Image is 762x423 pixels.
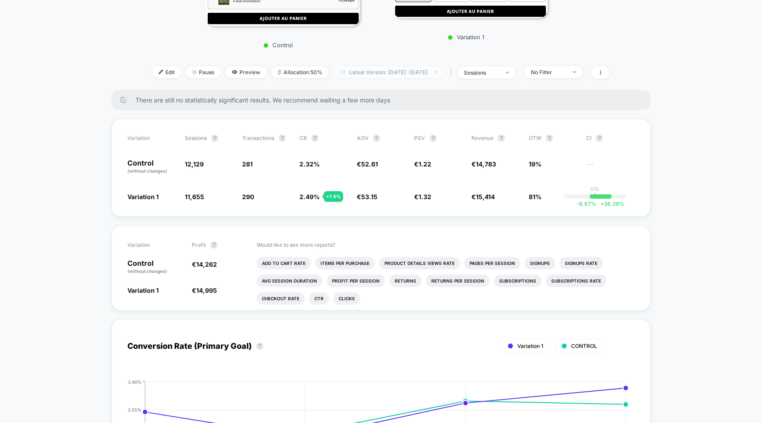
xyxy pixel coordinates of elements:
[211,135,218,142] button: ?
[278,70,281,75] img: rebalance
[529,193,542,200] span: 81%
[506,72,509,73] img: end
[573,71,576,73] img: end
[361,160,378,168] span: 52.61
[389,275,422,287] li: Returns
[127,168,167,174] span: (without changes)
[576,200,596,207] span: -8.67 %
[357,193,377,200] span: €
[196,261,217,268] span: 14,262
[529,160,542,168] span: 19%
[159,70,163,74] img: edit
[414,135,425,141] span: PSV
[299,160,320,168] span: 2.32 %
[418,160,431,168] span: 1.22
[311,135,318,142] button: ?
[324,191,343,202] div: + 7.4 %
[357,160,378,168] span: €
[315,257,375,269] li: Items Per Purchase
[529,135,577,142] span: OTW
[389,34,543,41] p: Variation 1
[464,69,499,76] div: sessions
[185,160,204,168] span: 12,129
[373,135,380,142] button: ?
[471,193,495,200] span: €
[257,242,635,248] p: Would like to see more reports?
[430,135,437,142] button: ?
[210,242,217,249] button: ?
[594,192,596,199] p: |
[242,193,254,200] span: 290
[279,135,286,142] button: ?
[448,66,457,79] span: |
[127,193,159,200] span: Variation 1
[596,200,624,207] span: 26.29 %
[531,69,566,76] div: No Filter
[185,193,204,200] span: 11,655
[590,185,599,192] p: 0%
[127,242,176,249] span: Variation
[546,275,606,287] li: Subscriptions Rate
[127,287,159,294] span: Variation 1
[525,257,555,269] li: Signups
[127,135,176,142] span: Variation
[257,292,305,305] li: Checkout Rate
[464,257,520,269] li: Pages Per Session
[340,70,345,74] img: calendar
[494,275,542,287] li: Subscriptions
[192,70,197,74] img: end
[242,160,253,168] span: 281
[192,261,217,268] span: €
[414,160,431,168] span: €
[309,292,329,305] li: Ctr
[127,159,176,174] p: Control
[186,66,221,78] span: Pause
[128,407,142,412] tspan: 2.55%
[299,193,320,200] span: 2.49 %
[128,379,142,384] tspan: 3.40%
[517,343,543,349] span: Variation 1
[498,135,505,142] button: ?
[127,268,167,274] span: (without changes)
[560,257,603,269] li: Signups Rate
[434,71,437,73] img: end
[192,242,206,248] span: Profit
[361,193,377,200] span: 53.15
[135,96,633,104] span: There are still no statistically significant results. We recommend waiting a few more days
[257,275,322,287] li: Avg Session Duration
[333,66,444,78] span: Latest Version: [DATE] - [DATE]
[152,66,181,78] span: Edit
[601,200,604,207] span: +
[414,193,431,200] span: €
[586,135,635,142] span: CI
[379,257,460,269] li: Product Details Views Rate
[271,66,329,78] span: Allocation: 50%
[242,135,274,141] span: Transactions
[476,160,496,168] span: 14,783
[471,135,493,141] span: Revenue
[476,193,495,200] span: 15,414
[257,257,311,269] li: Add To Cart Rate
[299,135,307,141] span: CR
[225,66,267,78] span: Preview
[192,287,217,294] span: €
[327,275,385,287] li: Profit Per Session
[357,135,369,141] span: AOV
[596,135,603,142] button: ?
[546,135,553,142] button: ?
[418,193,431,200] span: 1.32
[256,343,263,350] button: ?
[196,287,217,294] span: 14,995
[185,135,207,141] span: Sessions
[586,162,635,174] span: ---
[571,343,597,349] span: CONTROL
[333,292,360,305] li: Clicks
[426,275,489,287] li: Returns Per Session
[471,160,496,168] span: €
[201,42,355,49] p: Control
[127,260,183,275] p: Control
